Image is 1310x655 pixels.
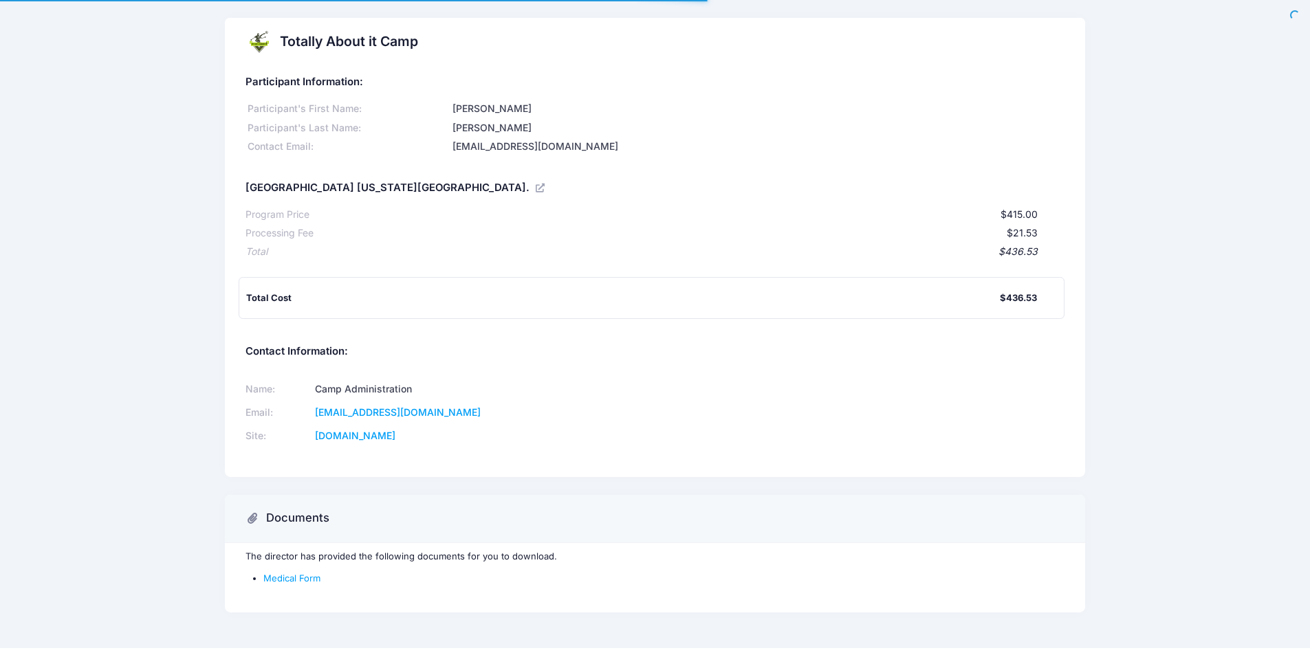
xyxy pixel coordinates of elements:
[246,291,1001,305] div: Total Cost
[245,76,1065,89] h5: Participant Information:
[450,140,1065,154] div: [EMAIL_ADDRESS][DOMAIN_NAME]
[245,208,309,222] div: Program Price
[245,182,530,195] h5: [GEOGRAPHIC_DATA] [US_STATE][GEOGRAPHIC_DATA].
[1000,291,1037,305] div: $436.53
[245,378,311,401] td: Name:
[266,511,329,525] h3: Documents
[245,346,1065,358] h5: Contact Information:
[245,121,450,135] div: Participant's Last Name:
[263,573,320,584] a: Medical Form
[245,140,450,154] div: Contact Email:
[1001,208,1038,220] span: $415.00
[245,226,314,241] div: Processing Fee
[245,425,311,448] td: Site:
[536,181,547,194] a: View Registration Details
[314,226,1038,241] div: $21.53
[315,406,481,418] a: [EMAIL_ADDRESS][DOMAIN_NAME]
[245,102,450,116] div: Participant's First Name:
[245,401,311,425] td: Email:
[450,102,1065,116] div: [PERSON_NAME]
[315,430,395,441] a: [DOMAIN_NAME]
[450,121,1065,135] div: [PERSON_NAME]
[245,245,268,259] div: Total
[280,34,418,49] h2: Totally About it Camp
[268,245,1038,259] div: $436.53
[245,550,1065,564] p: The director has provided the following documents for you to download.
[310,378,637,401] td: Camp Administration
